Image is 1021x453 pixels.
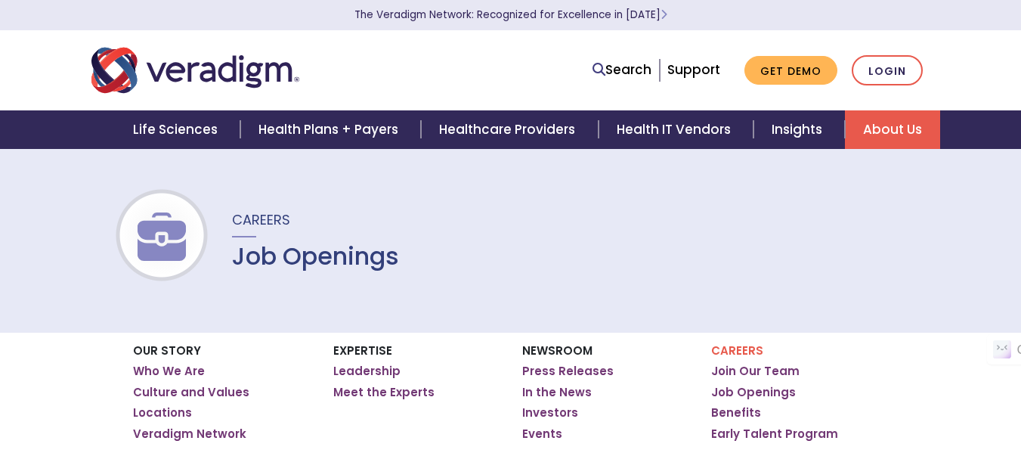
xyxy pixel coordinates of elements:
a: Search [592,60,651,80]
a: Login [852,55,923,86]
a: Press Releases [522,364,614,379]
a: The Veradigm Network: Recognized for Excellence in [DATE]Learn More [354,8,667,22]
a: Life Sciences [115,110,240,149]
a: Healthcare Providers [421,110,598,149]
a: Job Openings [711,385,796,400]
a: Early Talent Program [711,427,838,442]
a: In the News [522,385,592,400]
a: Meet the Experts [333,385,435,400]
a: Benefits [711,405,761,420]
a: Health Plans + Payers [240,110,421,149]
span: Careers [232,210,290,229]
a: Health IT Vendors [599,110,753,149]
img: Veradigm logo [91,45,299,95]
h1: Job Openings [232,242,399,271]
a: Leadership [333,364,401,379]
a: About Us [845,110,940,149]
a: Support [667,61,720,79]
a: Insights [753,110,845,149]
a: Events [522,427,562,442]
a: Who We Are [133,364,205,379]
span: Learn More [661,8,667,22]
a: Get Demo [744,56,837,85]
a: Investors [522,405,578,420]
a: Join Our Team [711,364,800,379]
a: Veradigm Network [133,427,246,442]
a: Culture and Values [133,385,249,400]
a: Locations [133,405,192,420]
